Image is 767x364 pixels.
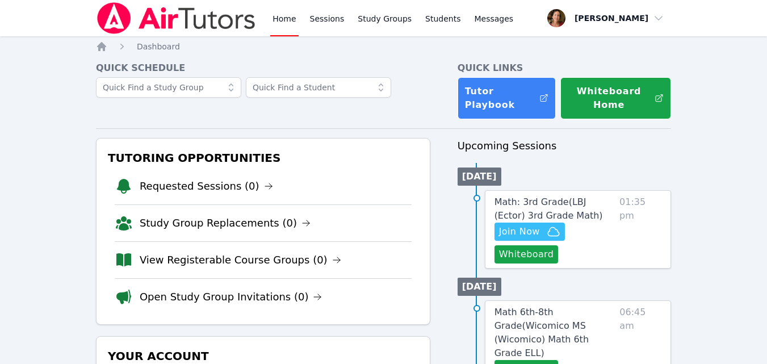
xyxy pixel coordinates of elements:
[494,196,603,221] span: Math: 3rd Grade ( LBJ (Ector) 3rd Grade Math )
[137,41,180,52] a: Dashboard
[458,168,501,186] li: [DATE]
[494,195,615,223] a: Math: 3rd Grade(LBJ (Ector) 3rd Grade Math)
[494,307,589,358] span: Math 6th-8th Grade ( Wicomico MS (Wicomico) Math 6th Grade ELL )
[246,77,391,98] input: Quick Find a Student
[560,77,671,119] button: Whiteboard Home
[475,13,514,24] span: Messages
[619,195,661,263] span: 01:35 pm
[494,223,565,241] button: Join Now
[499,225,540,239] span: Join Now
[137,42,180,51] span: Dashboard
[96,2,257,34] img: Air Tutors
[458,278,501,296] li: [DATE]
[458,77,556,119] a: Tutor Playbook
[96,77,241,98] input: Quick Find a Study Group
[140,215,311,231] a: Study Group Replacements (0)
[96,61,430,75] h4: Quick Schedule
[494,306,615,360] a: Math 6th-8th Grade(Wicomico MS (Wicomico) Math 6th Grade ELL)
[458,138,672,154] h3: Upcoming Sessions
[140,252,341,268] a: View Registerable Course Groups (0)
[458,61,672,75] h4: Quick Links
[106,148,421,168] h3: Tutoring Opportunities
[96,41,671,52] nav: Breadcrumb
[140,289,322,305] a: Open Study Group Invitations (0)
[140,178,273,194] a: Requested Sessions (0)
[494,245,559,263] button: Whiteboard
